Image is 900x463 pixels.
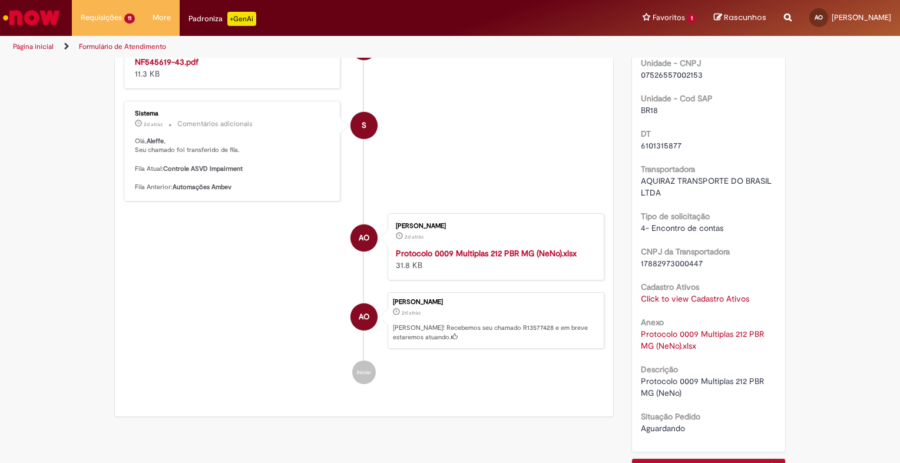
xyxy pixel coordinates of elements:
b: Situação Pedido [641,411,700,422]
span: 2d atrás [402,309,421,316]
div: Aleffe Oliveira [350,224,378,252]
b: Descrição [641,364,678,375]
span: Protocolo 0009 Multiplas 212 PBR MG (NeNo) [641,376,769,398]
span: 4- Encontro de contas [641,223,723,233]
a: Click to view Cadastro Ativos [641,293,749,304]
span: [PERSON_NAME] [832,12,891,22]
p: Olá, , Seu chamado foi transferido de fila. Fila Atual: Fila Anterior: [135,137,331,192]
b: Unidade - CNPJ [641,58,701,68]
span: AO [359,224,369,252]
div: Padroniza [188,12,256,26]
span: More [153,12,171,24]
time: 29/09/2025 14:49:04 [144,121,163,128]
li: Aleffe Oliveira [124,292,604,349]
span: 1 [687,14,696,24]
div: Sistema [135,110,331,117]
div: 31.8 KB [396,247,592,271]
span: 11 [124,14,135,24]
a: Formulário de Atendimento [79,42,166,51]
a: NF545619-43.pdf [135,57,198,67]
b: CNPJ da Transportadora [641,246,730,257]
b: Unidade - Cod SAP [641,93,713,104]
span: 2d atrás [405,233,423,240]
p: +GenAi [227,12,256,26]
b: Automações Ambev [173,183,231,191]
b: Controle ASVD Impairment [163,164,243,173]
b: Tipo de solicitação [641,211,710,221]
time: 29/09/2025 14:48:16 [405,233,423,240]
div: [PERSON_NAME] [396,223,592,230]
span: 6101315877 [641,140,681,151]
span: Rascunhos [724,12,766,23]
span: Favoritos [653,12,685,24]
span: AQUIRAZ TRANSPORTE DO BRASIL LTDA [641,176,774,198]
a: Rascunhos [714,12,766,24]
span: S [362,111,366,140]
div: [PERSON_NAME] [393,299,598,306]
a: Protocolo 0009 Multiplas 212 PBR MG (NeNo).xlsx [396,248,577,259]
a: Página inicial [13,42,54,51]
span: Aguardando [641,423,685,434]
span: 07526557002153 [641,70,703,80]
div: Aleffe Oliveira [350,303,378,330]
p: [PERSON_NAME]! Recebemos seu chamado R13577428 e em breve estaremos atuando. [393,323,598,342]
span: 17882973000447 [641,258,703,269]
b: Transportadora [641,164,695,174]
span: AO [359,303,369,331]
b: Anexo [641,317,664,328]
small: Comentários adicionais [177,119,253,129]
div: 11.3 KB [135,56,331,80]
span: Requisições [81,12,122,24]
time: 29/09/2025 14:48:59 [402,309,421,316]
b: Aleffe [147,137,164,145]
span: 2d atrás [144,121,163,128]
ul: Trilhas de página [9,36,591,58]
span: BR18 [641,105,658,115]
a: Download de Protocolo 0009 Multiplas 212 PBR MG (NeNo).xlsx [641,329,769,351]
span: AO [815,14,823,21]
img: ServiceNow [1,6,62,29]
b: Cadastro Ativos [641,282,699,292]
div: System [350,112,378,139]
b: DT [641,128,651,139]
